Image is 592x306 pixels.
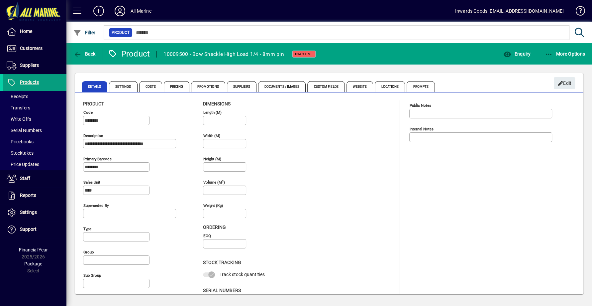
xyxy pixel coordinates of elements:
span: Enquiry [503,51,531,57]
mat-label: Description [83,133,103,138]
span: Edit [557,78,572,89]
span: Support [20,227,37,232]
button: Filter [72,27,97,39]
span: Ordering [203,225,226,230]
mat-label: Code [83,110,93,115]
a: Home [3,23,66,40]
mat-label: Primary barcode [83,157,112,161]
mat-label: Internal Notes [410,127,434,131]
span: Price Updates [7,162,39,167]
span: Pricing [164,81,189,92]
span: Dimensions [203,101,231,106]
span: Receipts [7,94,28,99]
span: Locations [375,81,405,92]
span: Write Offs [7,116,31,122]
span: Home [20,29,32,34]
span: Prompts [407,81,435,92]
a: Reports [3,187,66,204]
span: Products [20,79,39,85]
a: Write Offs [3,113,66,125]
mat-label: Volume (m ) [203,180,225,185]
span: Transfers [7,105,30,110]
span: Track stock quantities [220,272,265,277]
span: Promotions [191,81,225,92]
span: Details [82,81,107,92]
div: 10009500 - Bow Shackle High Load 1/4 - 8mm pin [163,49,284,60]
span: Filter [73,30,96,35]
span: Documents / Images [258,81,306,92]
span: Custom Fields [307,81,345,92]
a: Price Updates [3,159,66,170]
span: Back [73,51,96,57]
span: Stock Tracking [203,260,241,265]
button: Enquiry [501,48,532,60]
span: Product [83,101,104,106]
a: Transfers [3,102,66,113]
mat-label: Public Notes [410,103,431,108]
a: Pricebooks [3,136,66,147]
button: Edit [554,77,575,89]
mat-label: Sub group [83,273,101,278]
a: Settings [3,204,66,221]
span: Settings [20,210,37,215]
mat-label: Length (m) [203,110,222,115]
mat-label: Group [83,250,94,254]
a: Suppliers [3,57,66,74]
mat-label: EOQ [203,233,211,238]
button: Back [72,48,97,60]
mat-label: Sales unit [83,180,100,185]
a: Receipts [3,91,66,102]
span: More Options [545,51,585,57]
span: Staff [20,176,30,181]
div: Inwards Goods [EMAIL_ADDRESS][DOMAIN_NAME] [455,6,564,16]
span: Pricebooks [7,139,34,144]
mat-label: Superseded by [83,203,109,208]
span: Reports [20,193,36,198]
span: Serial Numbers [7,128,42,133]
span: Costs [139,81,162,92]
span: Inactive [295,52,313,56]
mat-label: Width (m) [203,133,220,138]
span: Product [112,29,130,36]
span: Website [346,81,373,92]
app-page-header-button: Back [66,48,103,60]
a: Customers [3,40,66,57]
span: Stocktakes [7,150,34,156]
sup: 3 [222,179,224,183]
mat-label: Type [83,227,91,231]
a: Staff [3,170,66,187]
div: Product [108,49,150,59]
span: Suppliers [227,81,256,92]
span: Serial Numbers [203,288,241,293]
button: Add [88,5,109,17]
span: Settings [109,81,138,92]
mat-label: Height (m) [203,157,221,161]
a: Knowledge Base [570,1,584,23]
span: Suppliers [20,63,39,68]
button: More Options [543,48,587,60]
div: All Marine [131,6,151,16]
span: Customers [20,46,43,51]
span: Financial Year [19,247,48,252]
span: Package [24,261,42,266]
a: Serial Numbers [3,125,66,136]
mat-label: Weight (Kg) [203,203,223,208]
a: Support [3,221,66,238]
button: Profile [109,5,131,17]
a: Stocktakes [3,147,66,159]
